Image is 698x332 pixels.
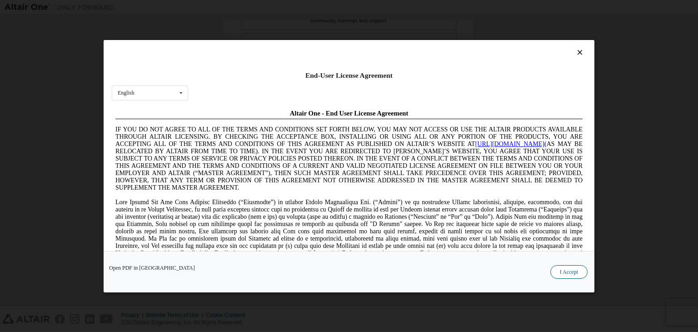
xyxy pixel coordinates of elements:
div: English [118,90,135,96]
button: I Accept [550,265,588,279]
a: [URL][DOMAIN_NAME] [364,35,433,41]
a: Open PDF in [GEOGRAPHIC_DATA] [109,265,195,271]
span: Altair One - End User License Agreement [178,4,297,11]
span: Lore Ipsumd Sit Ame Cons Adipisc Elitseddo (“Eiusmodte”) in utlabor Etdolo Magnaaliqua Eni. (“Adm... [4,93,471,158]
div: End-User License Agreement [112,71,586,80]
span: IF YOU DO NOT AGREE TO ALL OF THE TERMS AND CONDITIONS SET FORTH BELOW, YOU MAY NOT ACCESS OR USE... [4,20,471,85]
